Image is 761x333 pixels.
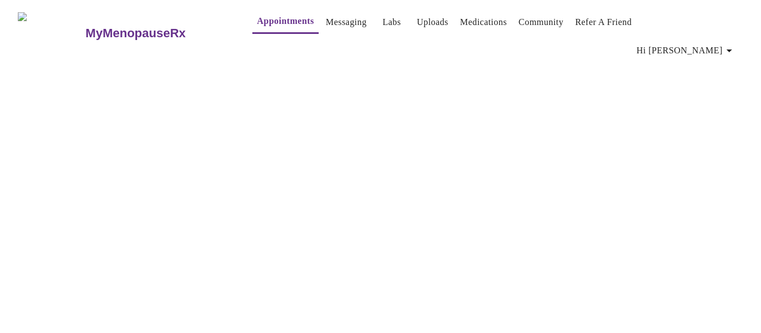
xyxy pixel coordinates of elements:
button: Labs [374,11,409,33]
a: MyMenopauseRx [84,14,230,53]
button: Medications [456,11,511,33]
a: Refer a Friend [575,14,632,30]
span: Hi [PERSON_NAME] [637,43,736,58]
button: Uploads [412,11,453,33]
a: Messaging [326,14,367,30]
a: Uploads [417,14,448,30]
button: Appointments [252,10,318,34]
h3: MyMenopauseRx [86,26,186,41]
a: Community [519,14,564,30]
button: Refer a Friend [570,11,636,33]
img: MyMenopauseRx Logo [18,12,84,54]
button: Hi [PERSON_NAME] [632,39,740,62]
a: Labs [383,14,401,30]
a: Appointments [257,13,314,29]
button: Community [514,11,568,33]
a: Medications [460,14,507,30]
button: Messaging [321,11,371,33]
